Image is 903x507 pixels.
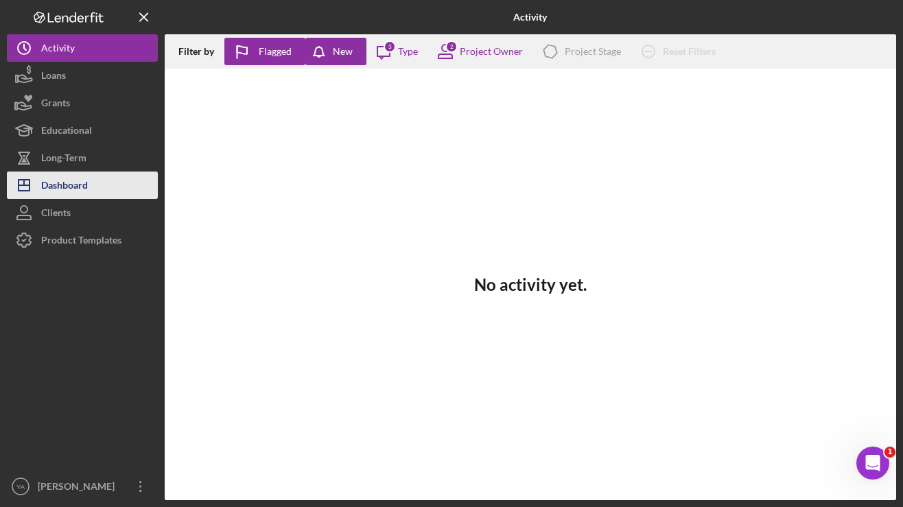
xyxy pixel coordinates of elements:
[7,144,158,172] button: Long-Term
[884,447,895,458] span: 1
[41,172,88,202] div: Dashboard
[7,34,158,62] button: Activity
[41,34,75,65] div: Activity
[7,172,158,199] button: Dashboard
[663,38,716,65] div: Reset Filters
[41,62,66,93] div: Loans
[565,46,621,57] div: Project Stage
[460,46,523,57] div: Project Owner
[7,473,158,500] button: YA[PERSON_NAME]
[16,483,25,491] text: YA
[259,38,292,65] div: Flagged
[631,38,729,65] button: Reset Filters
[224,38,305,65] button: Flagged
[513,12,547,23] b: Activity
[7,199,158,226] button: Clients
[384,40,396,53] div: 3
[474,275,587,294] h3: No activity yet.
[41,199,71,230] div: Clients
[398,46,418,57] div: Type
[7,89,158,117] button: Grants
[41,144,86,175] div: Long-Term
[178,46,224,57] div: Filter by
[7,226,158,254] button: Product Templates
[445,40,458,53] div: 2
[7,62,158,89] button: Loans
[856,447,889,480] iframe: Intercom live chat
[41,89,70,120] div: Grants
[305,38,366,65] button: New
[41,117,92,148] div: Educational
[41,226,121,257] div: Product Templates
[7,117,158,144] button: Educational
[333,38,353,65] div: New
[34,473,124,504] div: [PERSON_NAME]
